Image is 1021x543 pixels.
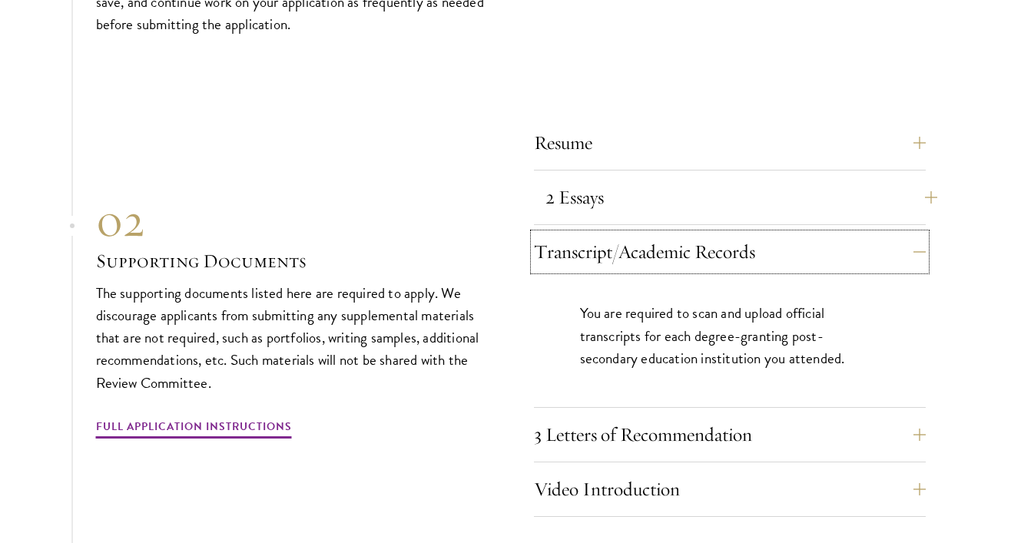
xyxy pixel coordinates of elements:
div: 02 [96,193,488,248]
a: Full Application Instructions [96,417,292,441]
p: You are required to scan and upload official transcripts for each degree-granting post-secondary ... [580,302,880,369]
p: The supporting documents listed here are required to apply. We discourage applicants from submitt... [96,282,488,393]
button: 3 Letters of Recommendation [534,416,926,453]
h3: Supporting Documents [96,248,488,274]
button: Transcript/Academic Records [534,233,926,270]
button: 2 Essays [545,179,937,216]
button: Resume [534,124,926,161]
button: Video Introduction [534,471,926,508]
